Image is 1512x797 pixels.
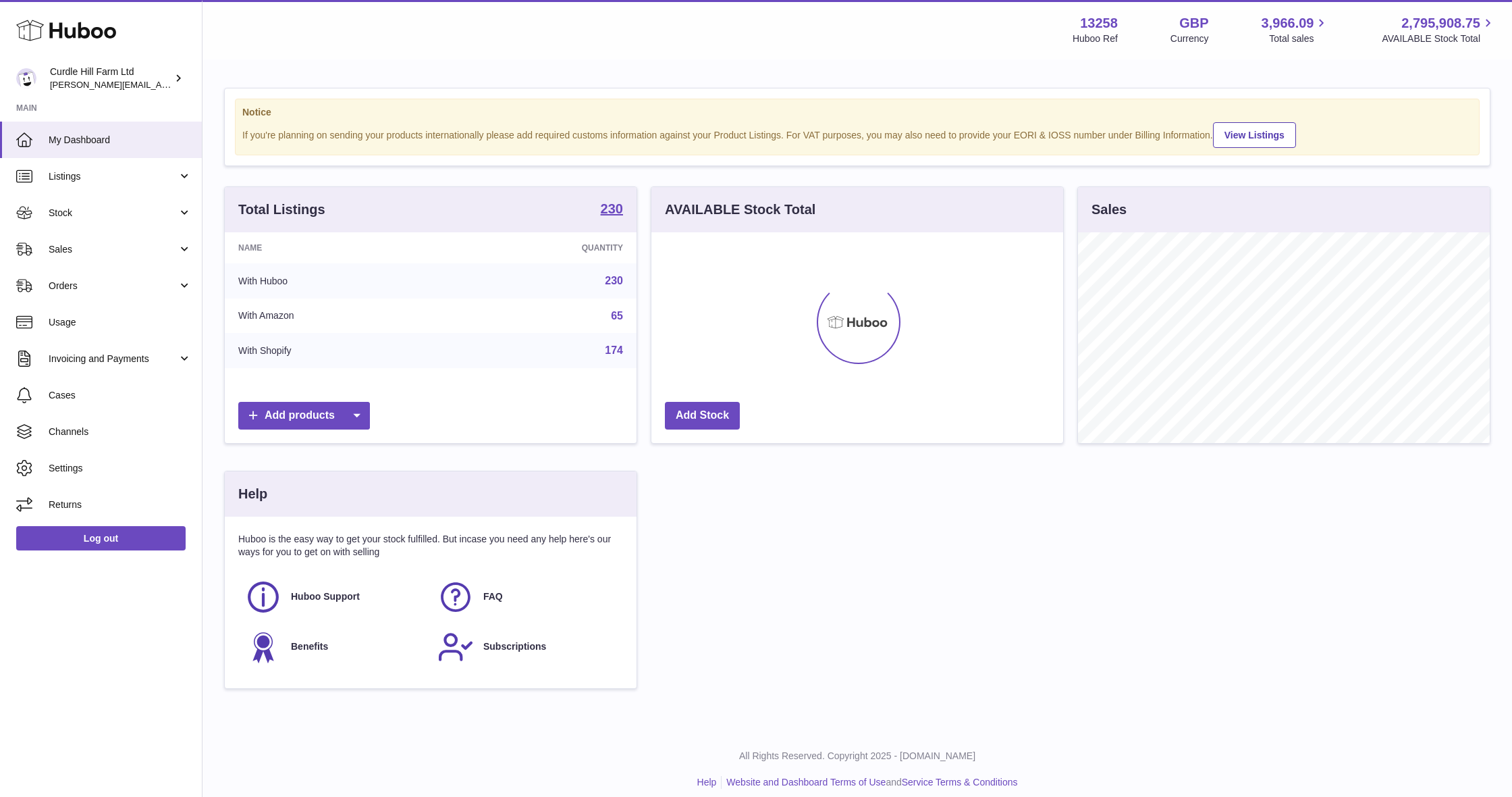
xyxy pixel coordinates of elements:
[450,232,637,263] th: Quantity
[225,333,450,368] td: With Shopify
[1262,14,1314,32] span: 3,966.09
[238,402,370,430] a: Add products
[601,202,623,215] strong: 230
[665,201,815,219] h3: AVAILABLE Stock Total
[697,777,717,788] a: Help
[238,485,267,503] h3: Help
[1269,32,1329,45] span: Total sales
[902,777,1018,788] a: Service Terms & Conditions
[49,243,178,256] span: Sales
[1073,32,1118,45] div: Huboo Ref
[225,232,450,263] th: Name
[242,120,1472,148] div: If you're planning on sending your products internationally please add required customs informati...
[437,579,616,615] a: FAQ
[722,776,1017,789] li: and
[213,750,1501,763] p: All Rights Reserved. Copyright 2025 - [DOMAIN_NAME]
[1080,14,1118,32] strong: 13258
[16,68,36,88] img: miranda@diddlysquatfarmshop.com
[50,79,271,90] span: [PERSON_NAME][EMAIL_ADDRESS][DOMAIN_NAME]
[601,202,623,218] a: 230
[49,389,192,402] span: Cases
[245,579,424,615] a: Huboo Support
[49,353,178,365] span: Invoicing and Payments
[242,106,1472,119] strong: Notice
[291,590,360,603] span: Huboo Support
[726,777,886,788] a: Website and Dashboard Terms of Use
[1091,201,1127,219] h3: Sales
[291,640,328,653] span: Benefits
[49,316,192,329] span: Usage
[225,263,450,299] td: With Huboo
[16,526,186,550] a: Log out
[238,533,623,559] p: Huboo is the easy way to get your stock fulfilled. But incase you need any help here's our ways f...
[49,280,178,292] span: Orders
[437,629,616,665] a: Subscriptions
[50,66,171,91] div: Curdle Hill Farm Ltd
[1170,32,1209,45] div: Currency
[1401,14,1480,32] span: 2,795,908.75
[49,134,192,147] span: My Dashboard
[238,201,325,219] h3: Total Listings
[49,170,178,183] span: Listings
[1213,122,1296,148] a: View Listings
[605,275,623,286] a: 230
[1382,32,1496,45] span: AVAILABLE Stock Total
[605,344,623,356] a: 174
[1179,14,1208,32] strong: GBP
[245,629,424,665] a: Benefits
[49,462,192,475] span: Settings
[1262,14,1330,45] a: 3,966.09 Total sales
[225,299,450,334] td: With Amazon
[49,426,192,438] span: Channels
[611,310,623,322] a: 65
[665,402,740,430] a: Add Stock
[49,207,178,220] span: Stock
[49,498,192,511] span: Returns
[483,640,546,653] span: Subscriptions
[483,590,503,603] span: FAQ
[1382,14,1496,45] a: 2,795,908.75 AVAILABLE Stock Total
